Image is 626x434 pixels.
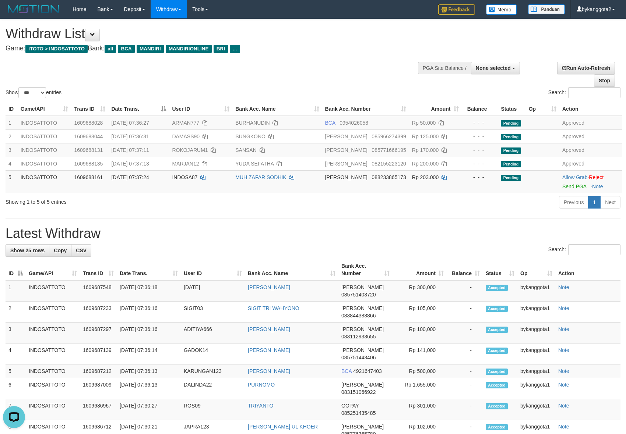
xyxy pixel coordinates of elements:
[181,323,245,344] td: ADITIYA666
[341,326,384,332] span: [PERSON_NAME]
[562,174,589,180] span: ·
[559,157,622,170] td: Approved
[248,347,290,353] a: [PERSON_NAME]
[6,26,410,41] h1: Withdraw List
[74,134,103,139] span: 1609688044
[341,313,376,319] span: Copy 083844388866 to clipboard
[6,280,26,302] td: 1
[74,120,103,126] span: 1609688028
[558,347,569,353] a: Note
[501,134,521,140] span: Pending
[341,403,359,409] span: GOPAY
[6,195,255,206] div: Showing 1 to 5 of 5 entries
[372,174,406,180] span: Copy 088233865173 to clipboard
[465,119,495,127] div: - - -
[486,348,508,354] span: Accepted
[447,259,483,280] th: Balance: activate to sort column ascending
[341,368,352,374] span: BCA
[181,280,245,302] td: [DATE]
[558,284,569,290] a: Note
[105,45,116,53] span: all
[393,259,447,280] th: Amount: activate to sort column ascending
[80,259,117,280] th: Trans ID: activate to sort column ascending
[501,120,521,127] span: Pending
[54,248,67,253] span: Copy
[181,364,245,378] td: KARUNGAN123
[18,87,46,98] select: Showentries
[447,399,483,420] td: -
[526,102,559,116] th: Op: activate to sort column ascending
[6,399,26,420] td: 7
[80,323,117,344] td: 1609687297
[6,344,26,364] td: 4
[117,302,181,323] td: [DATE] 07:36:16
[486,369,508,375] span: Accepted
[172,161,199,167] span: MARJAN12
[498,102,525,116] th: Status
[562,174,587,180] a: Allow Grab
[181,259,245,280] th: User ID: activate to sort column ascending
[486,424,508,430] span: Accepted
[558,382,569,388] a: Note
[341,382,384,388] span: [PERSON_NAME]
[592,184,603,189] a: Note
[486,382,508,388] span: Accepted
[557,62,615,74] a: Run Auto-Refresh
[80,378,117,399] td: 1609687009
[6,378,26,399] td: 6
[80,399,117,420] td: 1609686967
[26,280,80,302] td: INDOSATTOTO
[465,146,495,154] div: - - -
[517,378,555,399] td: bykanggota1
[248,284,290,290] a: [PERSON_NAME]
[18,129,71,143] td: INDOSATTOTO
[137,45,164,53] span: MANDIRI
[325,147,367,153] span: [PERSON_NAME]
[181,399,245,420] td: ROS09
[245,259,338,280] th: Bank Acc. Name: activate to sort column ascending
[412,134,439,139] span: Rp 125.000
[447,364,483,378] td: -
[235,174,286,180] a: MUH ZAFAR SODHIK
[447,323,483,344] td: -
[6,364,26,378] td: 5
[248,424,318,430] a: [PERSON_NAME] UL KHOER
[447,280,483,302] td: -
[248,403,274,409] a: TRIYANTO
[111,134,149,139] span: [DATE] 07:36:31
[26,259,80,280] th: Game/API: activate to sort column ascending
[372,147,406,153] span: Copy 085771666195 to clipboard
[559,143,622,157] td: Approved
[341,389,376,395] span: Copy 083151066922 to clipboard
[341,305,384,311] span: [PERSON_NAME]
[181,378,245,399] td: DALINDA22
[341,424,384,430] span: [PERSON_NAME]
[74,161,103,167] span: 1609688135
[25,45,88,53] span: ITOTO > INDOSATTOTO
[232,102,322,116] th: Bank Acc. Name: activate to sort column ascending
[325,161,367,167] span: [PERSON_NAME]
[559,129,622,143] td: Approved
[418,62,471,74] div: PGA Site Balance /
[393,323,447,344] td: Rp 100,000
[393,378,447,399] td: Rp 1,655,000
[248,368,290,374] a: [PERSON_NAME]
[117,364,181,378] td: [DATE] 07:36:13
[555,259,620,280] th: Action
[166,45,212,53] span: MANDIRIONLINE
[80,280,117,302] td: 1609687548
[588,196,601,209] a: 1
[341,355,376,360] span: Copy 085751443406 to clipboard
[501,161,521,167] span: Pending
[6,102,18,116] th: ID
[341,334,376,339] span: Copy 083112933655 to clipboard
[26,302,80,323] td: INDOSATTOTO
[322,102,409,116] th: Bank Acc. Number: activate to sort column ascending
[248,326,290,332] a: [PERSON_NAME]
[568,87,620,98] input: Search:
[412,147,439,153] span: Rp 170.000
[71,244,91,257] a: CSV
[18,102,71,116] th: Game/API: activate to sort column ascending
[6,302,26,323] td: 2
[111,120,149,126] span: [DATE] 07:36:27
